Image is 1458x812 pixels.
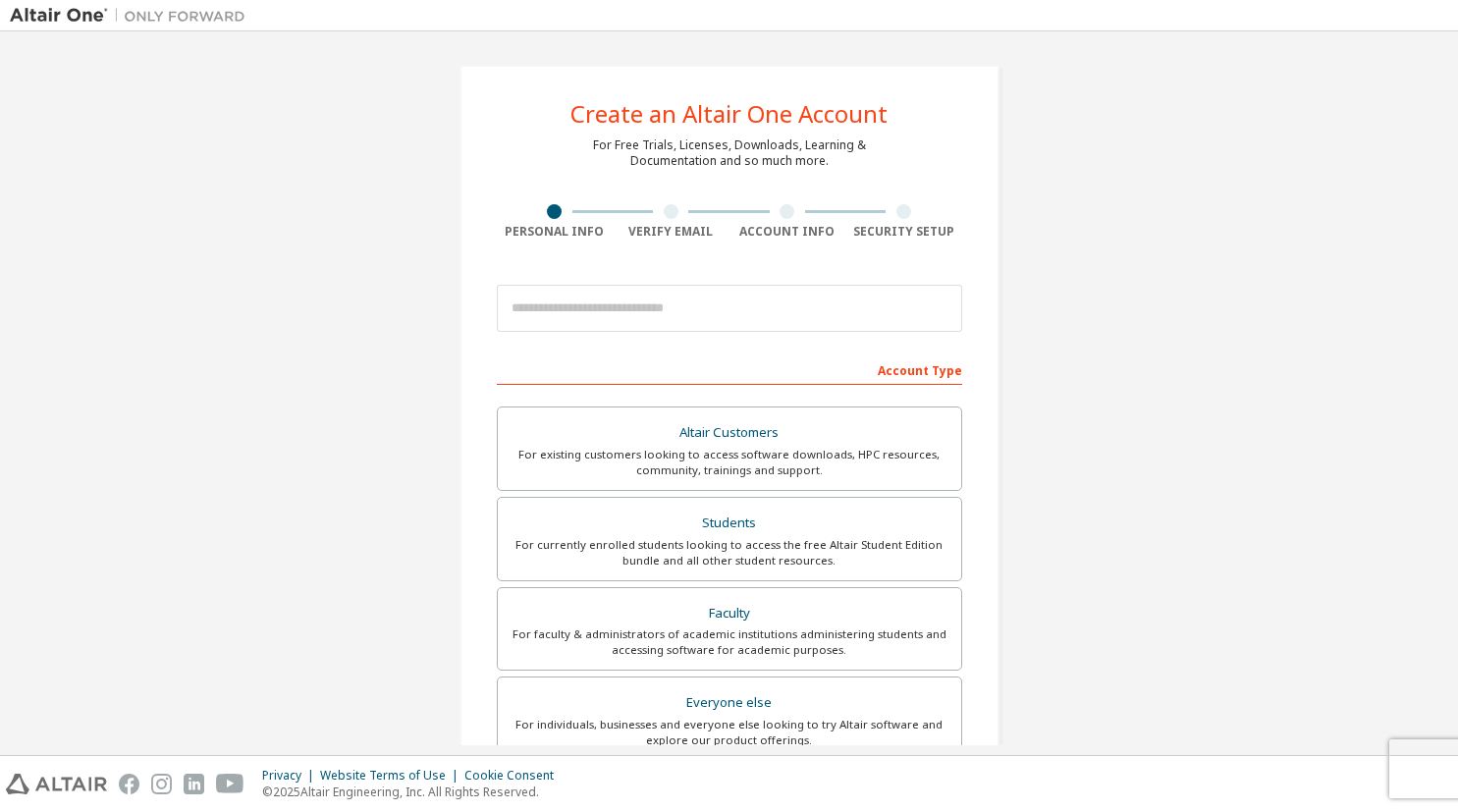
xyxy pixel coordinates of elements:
div: Personal Info [497,224,614,240]
div: Privacy [262,768,320,784]
div: Website Terms of Use [320,768,464,784]
div: For currently enrolled students looking to access the free Altair Student Edition bundle and all ... [510,537,949,568]
div: Faculty [510,600,949,627]
div: For faculty & administrators of academic institutions administering students and accessing softwa... [510,626,949,658]
img: youtube.svg [216,774,244,794]
div: For existing customers looking to access software downloads, HPC resources, community, trainings ... [510,447,949,478]
div: Everyone else [510,689,949,717]
div: For Free Trials, Licenses, Downloads, Learning & Documentation and so much more. [593,137,866,169]
div: Account Type [497,353,962,385]
div: Altair Customers [510,419,949,447]
img: instagram.svg [151,774,172,794]
img: Altair One [10,6,255,26]
div: Verify Email [613,224,729,240]
div: Account Info [729,224,846,240]
div: Cookie Consent [464,768,566,784]
img: linkedin.svg [184,774,204,794]
p: © 2025 Altair Engineering, Inc. All Rights Reserved. [262,784,566,800]
div: For individuals, businesses and everyone else looking to try Altair software and explore our prod... [510,717,949,748]
div: Students [510,510,949,537]
img: facebook.svg [119,774,139,794]
div: Security Setup [845,224,962,240]
div: Create an Altair One Account [570,102,888,126]
img: altair_logo.svg [6,774,107,794]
